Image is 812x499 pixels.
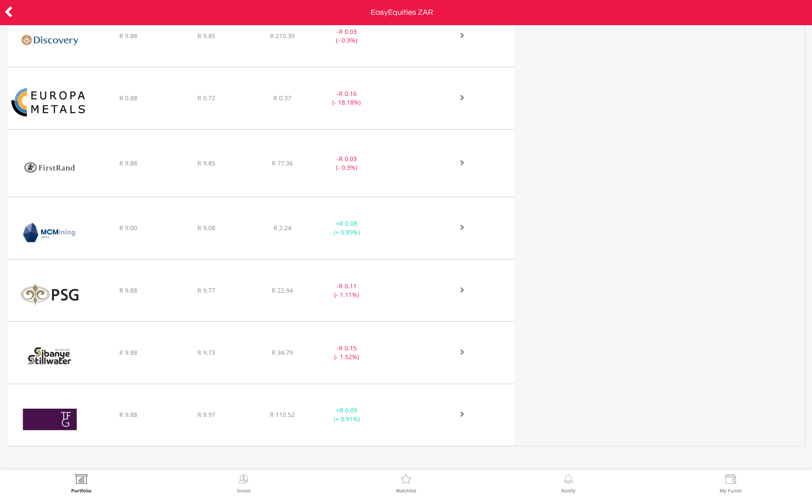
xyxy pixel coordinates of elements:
span: R 2.24 [273,224,291,232]
span: R 9.97 [197,410,215,419]
a: Invest [237,474,250,493]
label: Invest [237,488,250,493]
span: R 77.36 [272,159,293,167]
label: Portfolio [71,488,92,493]
img: EQU.ZA.FSR.png [11,141,88,195]
span: R 9.85 [197,32,215,40]
span: R 34.79 [272,348,293,357]
span: R 0.09 [339,406,357,414]
span: R 9.88 [119,286,137,294]
div: + (+ 0.89%) [313,219,380,237]
span: R 0.11 [339,282,357,290]
span: R 9.08 [197,224,215,232]
span: R 0.16 [339,89,357,98]
span: R 0.08 [339,219,357,228]
span: R 0.72 [197,94,215,102]
img: EQU.ZA.EUZ.png [11,78,88,126]
a: Watchlist [396,474,416,493]
div: - (- 1.11%) [313,282,380,299]
span: R 9.73 [197,348,215,357]
label: Notify [561,488,575,493]
img: EQU.ZA.MCZ.png [11,208,88,257]
span: R 0.15 [339,344,357,352]
span: R 9.00 [119,224,137,232]
span: R 210.39 [270,32,295,40]
span: R 9.77 [197,286,215,294]
div: - (- 1.52%) [313,344,380,361]
div: - (- 0.3%) [313,27,380,45]
label: My Funds [720,488,742,493]
a: Portfolio [71,474,92,493]
img: EQU.ZA.KST.png [11,271,88,319]
a: My Funds [720,474,742,493]
div: + (+ 0.91%) [313,406,380,423]
img: Invest Now [237,474,250,486]
div: - (- 0.3%) [313,155,380,172]
span: R 0.03 [339,155,357,163]
img: EQU.ZA.SSW.png [11,333,88,381]
img: View Portfolio [75,474,88,486]
span: R 22.94 [272,286,293,294]
span: R 9.88 [119,159,137,167]
span: R 9.85 [197,159,215,167]
span: R 0.88 [119,94,137,102]
span: R 110.52 [270,410,295,419]
span: R 0.37 [273,94,291,102]
img: Watchlist [399,474,413,486]
img: View Funds [724,474,737,486]
img: View Notifications [562,474,575,486]
img: EQU.ZA.DSY.png [11,16,88,64]
span: R 9.88 [119,410,137,419]
img: EQU.ZA.TFG.png [11,395,88,443]
label: Watchlist [396,488,416,493]
span: R 9.88 [119,32,137,40]
span: R 9.88 [119,348,137,357]
a: Notify [561,474,575,493]
span: R 0.03 [339,27,357,36]
div: - (- 18.18%) [313,89,380,107]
